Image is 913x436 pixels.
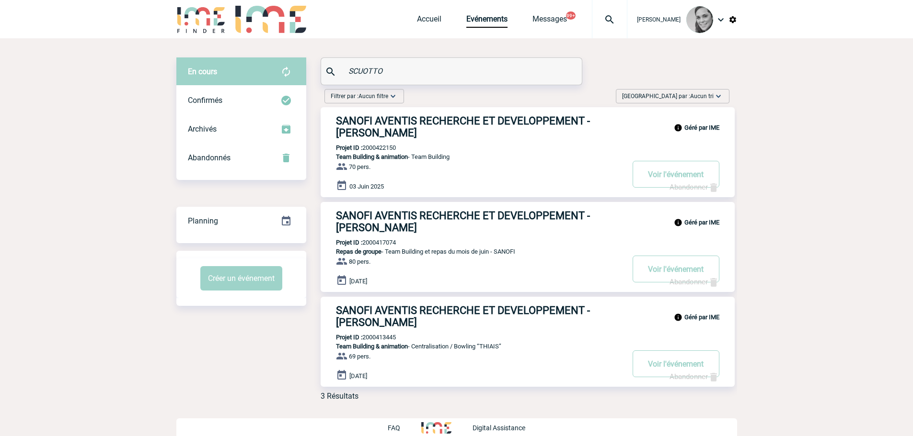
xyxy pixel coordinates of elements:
div: 3 Résultats [321,391,358,401]
span: Confirmés [188,96,222,105]
span: [DATE] [349,372,367,380]
input: Rechercher un événement par son nom [346,64,559,78]
a: SANOFI AVENTIS RECHERCHE ET DEVELOPPEMENT - [PERSON_NAME] [321,210,735,234]
p: 2000422150 [321,144,396,151]
img: IME-Finder [176,6,226,33]
div: Retrouvez ici tous les événements que vous avez décidé d'archiver [176,115,306,144]
a: SANOFI AVENTIS RECHERCHE ET DEVELOPPEMENT - [PERSON_NAME] [321,115,735,139]
div: Retrouvez ici tous vos évènements avant confirmation [176,57,306,86]
img: baseline_expand_more_white_24dp-b.png [388,91,398,101]
a: Abandonner [670,183,719,191]
a: Abandonner [670,278,719,286]
button: 99+ [566,11,576,20]
span: Planning [188,216,218,225]
b: Projet ID : [336,144,362,151]
h3: SANOFI AVENTIS RECHERCHE ET DEVELOPPEMENT - [PERSON_NAME] [336,210,624,234]
b: Projet ID : [336,239,362,246]
img: info_black_24dp.svg [674,123,682,132]
p: - Centralisation / Bowling “THIAIS” [321,343,624,350]
a: Planning [176,206,306,235]
a: Accueil [417,14,441,28]
p: FAQ [388,424,400,432]
span: 69 pers. [349,353,370,360]
a: Abandonner [670,372,719,381]
span: Filtrer par : [331,91,388,101]
span: 80 pers. [349,258,370,265]
b: Géré par IME [684,313,719,321]
button: Voir l'événement [633,256,719,282]
span: 70 pers. [349,163,370,170]
b: Géré par IME [684,124,719,131]
img: info_black_24dp.svg [674,218,682,227]
span: [PERSON_NAME] [637,16,681,23]
a: Evénements [466,14,508,28]
span: [DATE] [349,278,367,285]
b: Projet ID : [336,334,362,341]
img: http://www.idealmeetingsevents.fr/ [421,422,451,434]
img: info_black_24dp.svg [674,313,682,322]
span: Repas de groupe [336,248,381,255]
div: Retrouvez ici tous vos événements annulés [176,144,306,172]
a: FAQ [388,423,421,432]
a: Messages [532,14,567,28]
button: Voir l'événement [633,161,719,188]
p: Digital Assistance [473,424,525,432]
button: Créer un événement [200,266,282,291]
span: [GEOGRAPHIC_DATA] par : [622,91,714,101]
span: Team Building & animation [336,343,408,350]
b: Géré par IME [684,219,719,226]
h3: SANOFI AVENTIS RECHERCHE ET DEVELOPPEMENT - [PERSON_NAME] [336,115,624,139]
p: - Team Building et repas du mois de juin - SANOFI [321,248,624,255]
h3: SANOFI AVENTIS RECHERCHE ET DEVELOPPEMENT - [PERSON_NAME] [336,304,624,328]
p: - Team Building [321,153,624,160]
div: Retrouvez ici tous vos événements organisés par date et état d'avancement [176,207,306,235]
span: Aucun tri [690,93,714,100]
img: 94297-0.png [686,6,713,33]
span: Archivés [188,124,217,134]
img: baseline_expand_more_white_24dp-b.png [714,91,723,101]
span: Abandonnés [188,153,231,162]
span: Team Building & animation [336,153,408,160]
span: En cours [188,67,217,76]
span: Aucun filtre [358,93,388,100]
p: 2000417074 [321,239,396,246]
button: Voir l'événement [633,350,719,377]
a: SANOFI AVENTIS RECHERCHE ET DEVELOPPEMENT - [PERSON_NAME] [321,304,735,328]
span: 03 Juin 2025 [349,183,384,190]
p: 2000413445 [321,334,396,341]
